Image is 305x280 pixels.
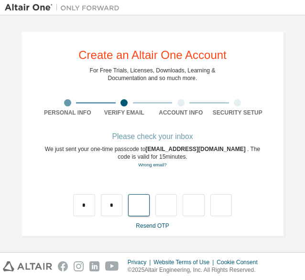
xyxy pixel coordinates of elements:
img: Altair One [5,3,124,12]
span: [EMAIL_ADDRESS][DOMAIN_NAME] [145,146,247,152]
p: © 2025 Altair Engineering, Inc. All Rights Reserved. [128,266,263,274]
div: Cookie Consent [217,258,263,266]
a: Go back to the registration form [138,162,166,167]
div: Privacy [128,258,153,266]
div: Website Terms of Use [153,258,217,266]
a: Resend OTP [136,222,169,229]
div: Verify Email [96,109,153,117]
div: Please check your inbox [39,134,266,140]
div: For Free Trials, Licenses, Downloads, Learning & Documentation and so much more. [90,67,216,82]
div: Personal Info [39,109,96,117]
img: instagram.svg [74,261,84,271]
img: linkedin.svg [89,261,99,271]
img: facebook.svg [58,261,68,271]
div: Security Setup [209,109,266,117]
div: Create an Altair One Account [78,49,227,61]
div: We just sent your one-time passcode to . The code is valid for 15 minutes. [39,145,266,169]
div: Account Info [152,109,209,117]
img: youtube.svg [105,261,119,271]
img: altair_logo.svg [3,261,52,271]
